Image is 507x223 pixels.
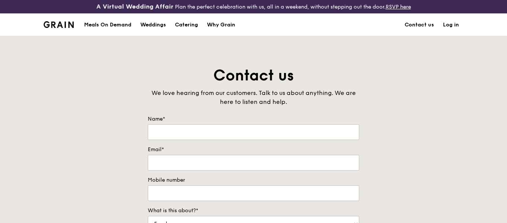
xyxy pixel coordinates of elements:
[148,66,359,86] h1: Contact us
[44,21,74,28] img: Grain
[400,14,439,36] a: Contact us
[175,14,198,36] div: Catering
[439,14,463,36] a: Log in
[136,14,170,36] a: Weddings
[148,115,359,123] label: Name*
[148,207,359,214] label: What is this about?*
[140,14,166,36] div: Weddings
[96,3,173,10] h3: A Virtual Wedding Affair
[148,146,359,153] label: Email*
[207,14,235,36] div: Why Grain
[170,14,203,36] a: Catering
[203,14,240,36] a: Why Grain
[84,14,131,36] div: Meals On Demand
[148,89,359,106] div: We love hearing from our customers. Talk to us about anything. We are here to listen and help.
[84,3,422,10] div: Plan the perfect celebration with us, all in a weekend, without stepping out the door.
[148,176,359,184] label: Mobile number
[44,13,74,35] a: GrainGrain
[386,4,411,10] a: RSVP here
